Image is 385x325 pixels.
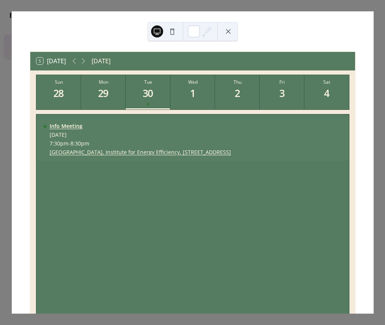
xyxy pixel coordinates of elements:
div: Mon [83,79,123,85]
div: Tue [128,79,168,85]
div: 2 [231,87,244,100]
div: Sat [307,79,347,85]
span: 8:30pm [70,140,89,147]
div: 30 [142,87,154,100]
button: Sat4 [304,75,349,109]
div: Wed [173,79,213,85]
button: Mon29 [81,75,126,109]
button: Wed1 [170,75,215,109]
span: - [69,140,70,147]
div: 28 [53,87,65,100]
div: 1 [187,87,199,100]
button: 5[DATE] [34,56,69,66]
div: 29 [97,87,110,100]
span: 7:30pm [50,140,69,147]
a: [GEOGRAPHIC_DATA], Institute for Energy Efficiency, [STREET_ADDRESS] [50,148,231,156]
div: Sun [39,79,79,85]
button: Fri3 [260,75,304,109]
button: Thu2 [215,75,260,109]
div: [DATE] [92,56,111,66]
button: Tue30 [126,75,170,109]
div: Info Meeting [50,122,231,130]
div: [DATE] [50,131,231,138]
div: 3 [276,87,288,100]
div: Thu [217,79,257,85]
button: Sun28 [36,75,81,109]
div: 4 [321,87,333,100]
div: Fri [262,79,302,85]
